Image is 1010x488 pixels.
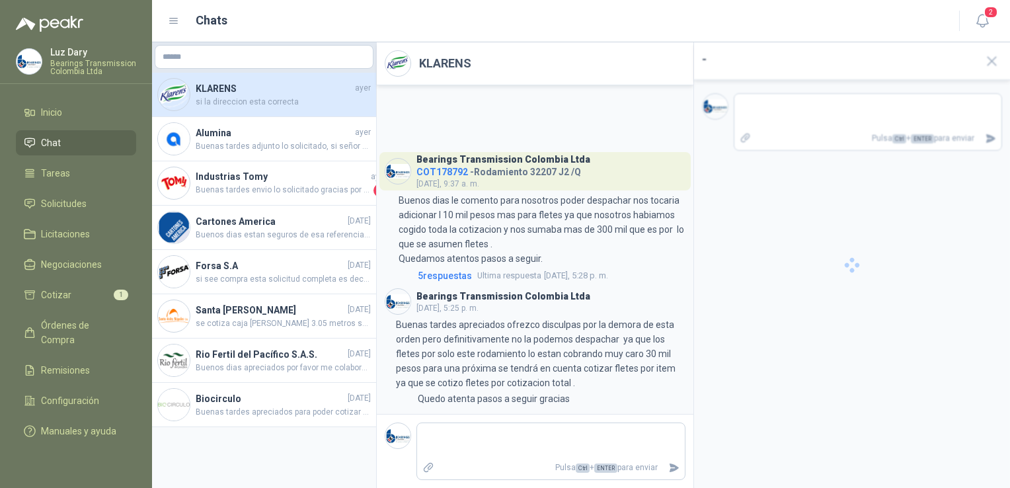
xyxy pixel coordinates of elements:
span: si see compra esta solicitud completa es decir el rod LBE 25NUU y los [MEDICAL_DATA] asumimos fle... [196,273,371,286]
h1: Chats [196,11,227,30]
label: Adjuntar archivos [417,456,440,479]
h4: Alumina [196,126,352,140]
h4: Forsa S.A [196,259,345,273]
span: ENTER [594,464,617,473]
span: Chat [41,136,61,150]
img: Company Logo [158,167,190,199]
span: Ctrl [576,464,590,473]
span: 2 [984,6,998,19]
span: Buenas tardes adjunto lo solicitado, si señor si se asumen fletes Gracias por contar con nosotros. [196,140,371,153]
span: Negociaciones [41,257,102,272]
span: [DATE] [348,215,371,227]
span: 1 [114,290,128,300]
h4: - Rodamiento 32207 J2 /Q [416,163,590,176]
a: Negociaciones [16,252,136,277]
a: Configuración [16,388,136,413]
span: Buenas tardes apreciados para poder cotizar esto necesitaria una foto de la placa del Motor. . Qu... [196,406,371,419]
a: Company LogoBiocirculo[DATE]Buenas tardes apreciados para poder cotizar esto necesitaria una foto... [152,383,376,427]
span: Buenos dias apreciados por favor me colaboran con la foto de la placa del motor para poder cotiza... [196,362,371,374]
button: Enviar [663,456,685,479]
a: Company LogoIndustrias TomyayerBuenas tardes envio lo solicitado gracias por contar con nosotros.1 [152,161,376,206]
p: Pulsa + para enviar [440,456,663,479]
p: Luz Dary [50,48,136,57]
span: [DATE] [348,348,371,360]
span: Manuales y ayuda [41,424,116,438]
span: [DATE] [348,259,371,272]
span: se cotiza caja [PERSON_NAME] 3.05 metros se cotizan 10 cajas y se da valor es por metro . [196,317,371,330]
a: Solicitudes [16,191,136,216]
span: Buenas tardes envio lo solicitado gracias por contar con nosotros. [196,184,371,197]
span: ayer [355,82,371,95]
a: Company LogoAluminaayerBuenas tardes adjunto lo solicitado, si señor si se asumen fletes Gracias ... [152,117,376,161]
h4: Rio Fertil del Pacífico S.A.S. [196,347,345,362]
button: 2 [970,9,994,33]
a: Licitaciones [16,222,136,247]
span: Órdenes de Compra [41,318,124,347]
img: Company Logo [158,256,190,288]
p: Buenas tardes apreciados ofrezco disculpas por la demora de esta orden pero definitivamente no la... [396,317,685,390]
span: [DATE] [348,392,371,405]
span: Solicitudes [41,196,87,211]
img: Company Logo [385,51,410,76]
img: Company Logo [158,345,190,376]
a: Company LogoSanta [PERSON_NAME][DATE]se cotiza caja [PERSON_NAME] 3.05 metros se cotizan 10 cajas... [152,294,376,339]
img: Company Logo [158,123,190,155]
a: Manuales y ayuda [16,419,136,444]
h3: Bearings Transmission Colombia Ltda [416,293,590,300]
p: Quedo atenta pasos a seguir gracias [418,391,570,406]
h3: Bearings Transmission Colombia Ltda [416,156,590,163]
span: [DATE] [348,304,371,316]
span: [DATE], 9:37 a. m. [416,179,479,188]
span: Tareas [41,166,70,181]
img: Company Logo [385,289,410,314]
span: ayer [355,126,371,139]
img: Company Logo [158,79,190,110]
span: Cotizar [41,288,71,302]
a: 5respuestasUltima respuesta[DATE], 5:28 p. m. [415,268,685,283]
img: Company Logo [158,300,190,332]
span: Licitaciones [41,227,90,241]
span: Inicio [41,105,62,120]
span: si la direccion esta correcta [196,96,371,108]
span: [DATE], 5:28 p. m. [477,269,608,282]
span: 5 respuesta s [418,268,472,283]
span: Remisiones [41,363,90,378]
a: Company LogoForsa S.A[DATE]si see compra esta solicitud completa es decir el rod LBE 25NUU y los ... [152,250,376,294]
span: Configuración [41,393,99,408]
p: Buenos dias le comento para nosotros poder despachar nos tocaria adicionar l 10 mil pesos mas par... [399,193,685,266]
img: Company Logo [385,159,410,184]
a: Órdenes de Compra [16,313,136,352]
img: Company Logo [385,423,410,448]
h4: Cartones America [196,214,345,229]
span: 1 [373,184,387,197]
img: Logo peakr [16,16,83,32]
a: Company LogoCartones America[DATE]Buenos dias estan seguros de esa referencia ya que no sale en n... [152,206,376,250]
h4: KLARENS [196,81,352,96]
a: Cotizar1 [16,282,136,307]
a: Tareas [16,161,136,186]
h4: Santa [PERSON_NAME] [196,303,345,317]
img: Company Logo [17,49,42,74]
a: Inicio [16,100,136,125]
a: Company LogoRio Fertil del Pacífico S.A.S.[DATE]Buenos dias apreciados por favor me colaboran con... [152,339,376,383]
img: Company Logo [158,389,190,421]
span: COT178792 [416,167,468,177]
span: ayer [371,171,387,183]
h2: KLARENS [419,54,471,73]
p: Bearings Transmission Colombia Ltda [50,60,136,75]
span: Buenos dias estan seguros de esa referencia ya que no sale en ninguna marca quedamos atentos a su... [196,229,371,241]
a: Chat [16,130,136,155]
span: [DATE], 5:25 p. m. [416,304,479,313]
a: Remisiones [16,358,136,383]
a: Company LogoKLARENSayersi la direccion esta correcta [152,73,376,117]
h4: Industrias Tomy [196,169,368,184]
span: Ultima respuesta [477,269,541,282]
img: Company Logo [158,212,190,243]
h4: Biocirculo [196,391,345,406]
